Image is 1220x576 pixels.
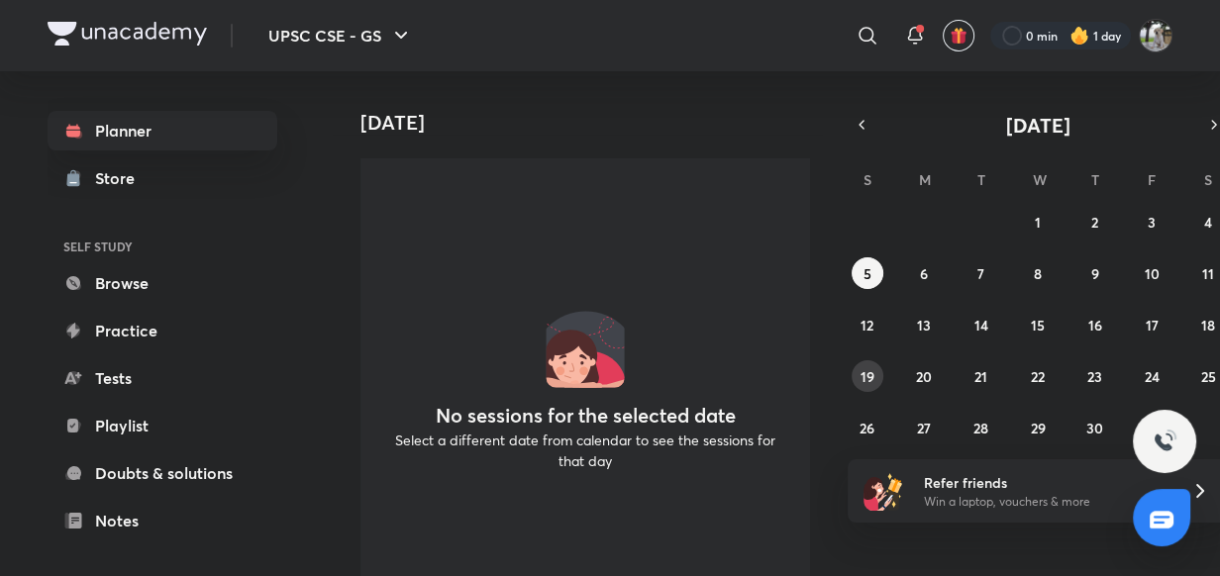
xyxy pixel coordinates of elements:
[1078,257,1110,289] button: October 9, 2025
[1148,170,1156,189] abbr: Friday
[48,22,207,46] img: Company Logo
[1022,412,1054,443] button: October 29, 2025
[48,230,277,263] h6: SELF STUDY
[916,367,932,386] abbr: October 20, 2025
[1201,367,1216,386] abbr: October 25, 2025
[973,419,988,437] abbr: October 28, 2025
[875,111,1200,139] button: [DATE]
[864,264,871,283] abbr: October 5, 2025
[1136,309,1168,340] button: October 17, 2025
[917,419,931,437] abbr: October 27, 2025
[1139,19,1172,52] img: Anjali Ror
[1204,213,1212,232] abbr: October 4, 2025
[920,264,928,283] abbr: October 6, 2025
[977,264,984,283] abbr: October 7, 2025
[1136,206,1168,238] button: October 3, 2025
[864,471,903,511] img: referral
[436,404,736,428] h4: No sessions for the selected date
[974,316,988,335] abbr: October 14, 2025
[48,453,277,493] a: Doubts & solutions
[48,311,277,350] a: Practice
[48,501,277,540] a: Notes
[1022,206,1054,238] button: October 1, 2025
[861,367,874,386] abbr: October 19, 2025
[1136,360,1168,392] button: October 24, 2025
[917,316,931,335] abbr: October 13, 2025
[1202,264,1214,283] abbr: October 11, 2025
[1087,316,1101,335] abbr: October 16, 2025
[1148,213,1156,232] abbr: October 3, 2025
[852,257,883,289] button: October 5, 2025
[1033,170,1047,189] abbr: Wednesday
[256,16,425,55] button: UPSC CSE - GS
[1201,316,1215,335] abbr: October 18, 2025
[1031,316,1045,335] abbr: October 15, 2025
[852,360,883,392] button: October 19, 2025
[1030,419,1045,437] abbr: October 29, 2025
[384,430,786,471] p: Select a different date from calendar to see the sessions for that day
[861,316,873,335] abbr: October 12, 2025
[966,309,997,340] button: October 14, 2025
[1078,360,1110,392] button: October 23, 2025
[48,158,277,198] a: Store
[974,367,987,386] abbr: October 21, 2025
[1078,206,1110,238] button: October 2, 2025
[48,263,277,303] a: Browse
[1144,367,1159,386] abbr: October 24, 2025
[95,166,147,190] div: Store
[1204,170,1212,189] abbr: Saturday
[1086,419,1103,437] abbr: October 30, 2025
[908,309,940,340] button: October 13, 2025
[1034,264,1042,283] abbr: October 8, 2025
[1153,430,1176,453] img: ttu
[919,170,931,189] abbr: Monday
[1087,367,1102,386] abbr: October 23, 2025
[943,20,974,51] button: avatar
[924,472,1168,493] h6: Refer friends
[1144,264,1159,283] abbr: October 10, 2025
[360,111,826,135] h4: [DATE]
[1022,257,1054,289] button: October 8, 2025
[977,170,985,189] abbr: Tuesday
[852,412,883,443] button: October 26, 2025
[48,406,277,445] a: Playlist
[1035,213,1041,232] abbr: October 1, 2025
[950,27,967,45] img: avatar
[1022,360,1054,392] button: October 22, 2025
[908,360,940,392] button: October 20, 2025
[1136,257,1168,289] button: October 10, 2025
[48,111,277,150] a: Planner
[1136,412,1168,443] button: October 31, 2025
[966,257,997,289] button: October 7, 2025
[966,360,997,392] button: October 21, 2025
[860,419,874,437] abbr: October 26, 2025
[924,493,1168,511] p: Win a laptop, vouchers & more
[852,309,883,340] button: October 12, 2025
[966,412,997,443] button: October 28, 2025
[1090,264,1098,283] abbr: October 9, 2025
[908,257,940,289] button: October 6, 2025
[546,309,625,388] img: No events
[1031,367,1045,386] abbr: October 22, 2025
[1069,26,1089,46] img: streak
[1078,412,1110,443] button: October 30, 2025
[1091,213,1098,232] abbr: October 2, 2025
[1006,112,1070,139] span: [DATE]
[864,170,871,189] abbr: Sunday
[1022,309,1054,340] button: October 15, 2025
[1145,316,1158,335] abbr: October 17, 2025
[48,22,207,50] a: Company Logo
[908,412,940,443] button: October 27, 2025
[1090,170,1098,189] abbr: Thursday
[1078,309,1110,340] button: October 16, 2025
[48,358,277,398] a: Tests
